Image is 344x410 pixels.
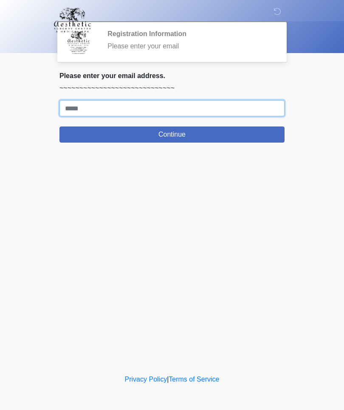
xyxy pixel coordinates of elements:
[59,126,285,143] button: Continue
[107,41,272,51] div: Please enter your email
[51,6,94,34] img: Aesthetic Surgery Centre, PLLC Logo
[169,376,219,383] a: Terms of Service
[125,376,167,383] a: Privacy Policy
[59,83,285,93] p: ~~~~~~~~~~~~~~~~~~~~~~~~~~~~~
[66,30,91,55] img: Agent Avatar
[59,72,285,80] h2: Please enter your email address.
[167,376,169,383] a: |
